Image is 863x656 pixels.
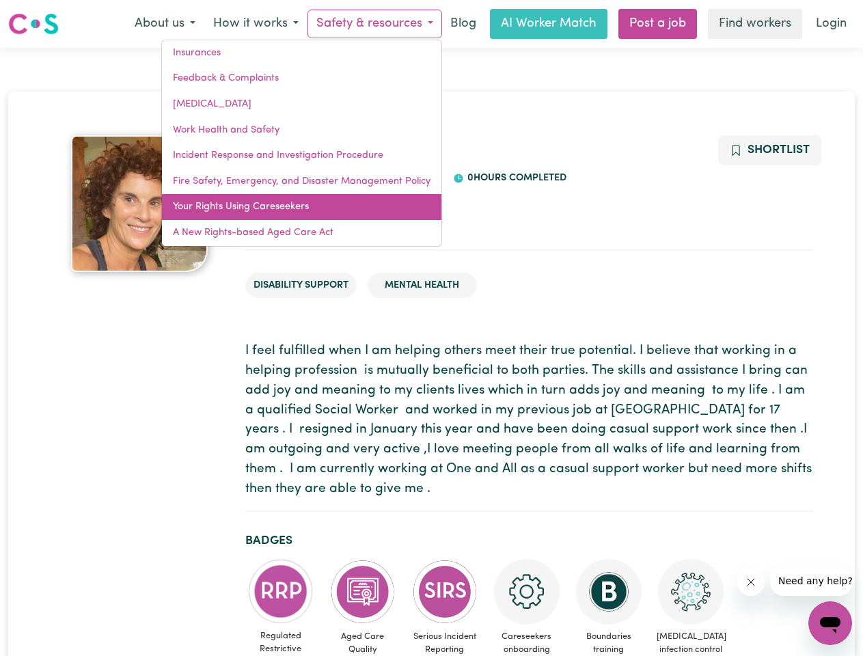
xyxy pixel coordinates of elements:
img: Belinda [71,135,208,272]
a: Your Rights Using Careseekers [162,194,441,220]
li: Disability Support [245,273,357,299]
a: Find workers [708,9,802,39]
a: Careseekers logo [8,8,59,40]
a: Feedback & Complaints [162,66,441,92]
iframe: Button to launch messaging window [808,601,852,645]
img: CS Academy: Boundaries in care and support work course completed [576,559,642,625]
a: Fire Safety, Emergency, and Disaster Management Policy [162,169,441,195]
div: Safety & resources [161,40,442,247]
a: Login [808,9,855,39]
img: CS Academy: COVID-19 Infection Control Training course completed [658,559,724,625]
button: Add to shortlist [718,135,821,165]
span: Need any help? [8,10,83,20]
a: Post a job [618,9,697,39]
a: AI Worker Match [490,9,607,39]
a: Incident Response and Investigation Procedure [162,143,441,169]
button: About us [126,10,204,38]
span: 0 hours completed [464,173,566,183]
p: I feel fulfilled when I am helping others meet their true potential. I believe that working in a ... [245,342,813,499]
button: How it works [204,10,307,38]
a: Belinda's profile picture' [51,135,229,272]
img: Careseekers logo [8,12,59,36]
img: CS Academy: Careseekers Onboarding course completed [494,559,560,625]
a: A New Rights-based Aged Care Act [162,220,441,246]
button: Safety & resources [307,10,442,38]
a: [MEDICAL_DATA] [162,92,441,118]
img: CS Academy: Regulated Restrictive Practices course completed [248,559,314,624]
iframe: Message from company [770,566,852,596]
h2: Badges [245,534,813,548]
li: Mental Health [368,273,477,299]
a: Blog [442,9,484,39]
a: Insurances [162,40,441,66]
span: Shortlist [748,144,810,156]
img: CS Academy: Serious Incident Reporting Scheme course completed [412,559,478,625]
iframe: Close message [737,569,765,596]
a: Work Health and Safety [162,118,441,143]
img: CS Academy: Aged Care Quality Standards & Code of Conduct course completed [330,559,396,625]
